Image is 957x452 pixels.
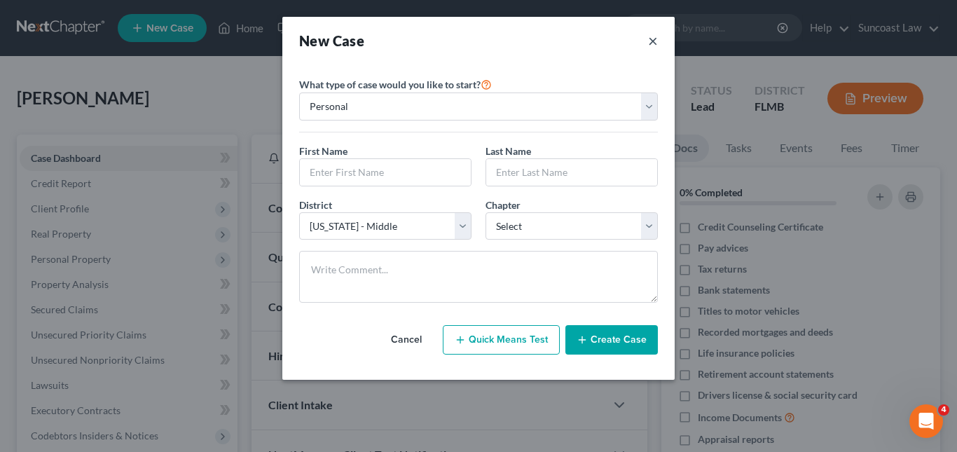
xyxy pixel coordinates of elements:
[486,159,657,186] input: Enter Last Name
[486,145,531,157] span: Last Name
[565,325,658,355] button: Create Case
[443,325,560,355] button: Quick Means Test
[648,31,658,50] button: ×
[909,404,943,438] iframe: Intercom live chat
[299,32,364,49] strong: New Case
[299,199,332,211] span: District
[486,199,521,211] span: Chapter
[299,145,347,157] span: First Name
[299,76,492,93] label: What type of case would you like to start?
[300,159,471,186] input: Enter First Name
[376,326,437,354] button: Cancel
[938,404,949,416] span: 4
